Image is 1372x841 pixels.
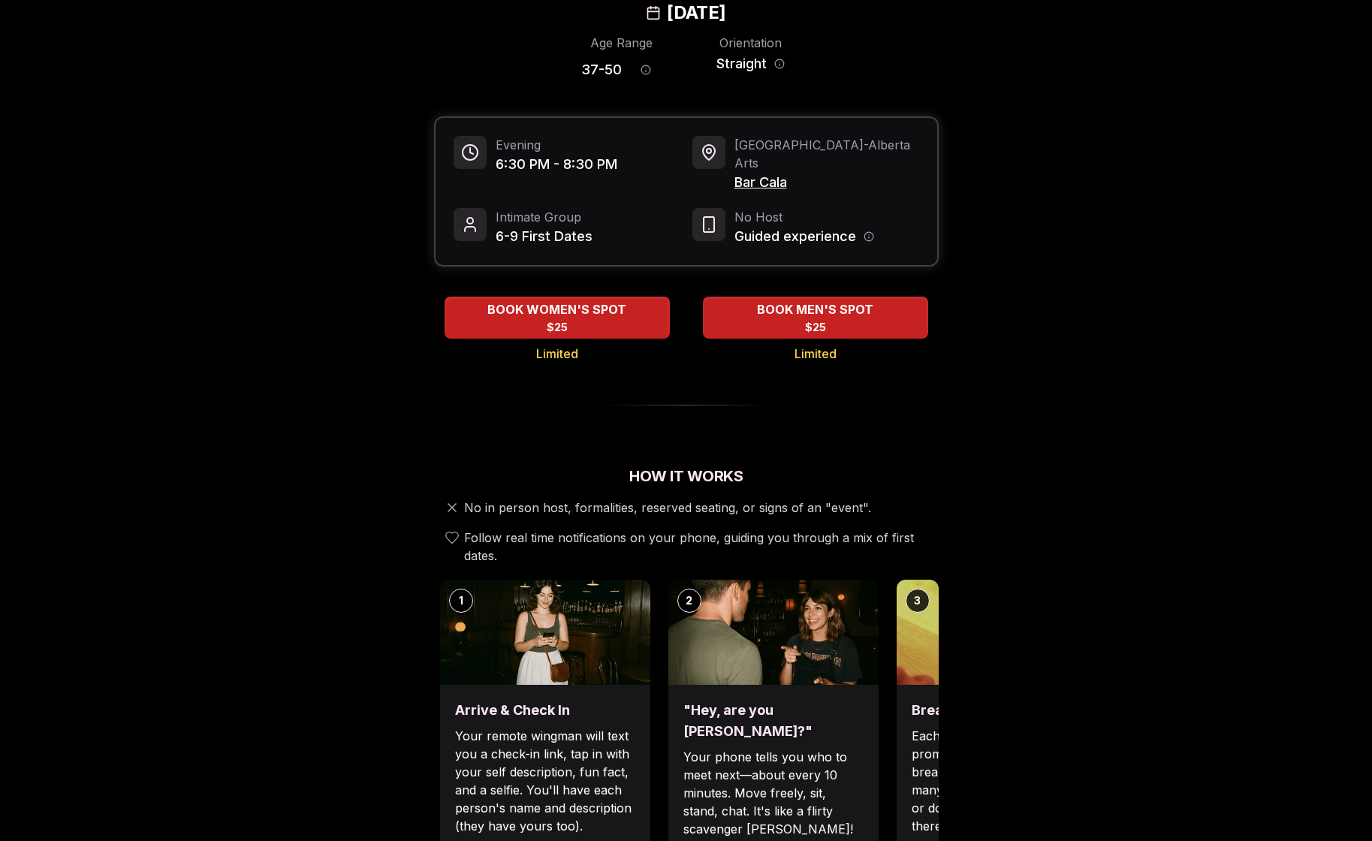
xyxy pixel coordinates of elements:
[496,154,617,175] span: 6:30 PM - 8:30 PM
[464,529,933,565] span: Follow real time notifications on your phone, guiding you through a mix of first dates.
[440,580,650,685] img: Arrive & Check In
[455,727,635,835] p: Your remote wingman will text you a check-in link, tap in with your self description, fun fact, a...
[536,345,578,363] span: Limited
[667,1,725,25] h2: [DATE]
[703,297,928,339] button: BOOK MEN'S SPOT - Limited
[734,136,919,172] span: [GEOGRAPHIC_DATA] - Alberta Arts
[668,580,879,685] img: "Hey, are you Max?"
[683,748,864,838] p: Your phone tells you who to meet next—about every 10 minutes. Move freely, sit, stand, chat. It's...
[805,320,826,335] span: $25
[677,589,701,613] div: 2
[455,700,635,721] h3: Arrive & Check In
[434,466,939,487] h2: How It Works
[496,136,617,154] span: Evening
[683,700,864,742] h3: "Hey, are you [PERSON_NAME]?"
[716,53,767,74] span: Straight
[464,499,871,517] span: No in person host, formalities, reserved seating, or signs of an "event".
[795,345,837,363] span: Limited
[734,172,919,193] span: Bar Cala
[912,700,1092,721] h3: Break the ice with prompts
[864,231,874,242] button: Host information
[496,208,593,226] span: Intimate Group
[449,589,473,613] div: 1
[581,59,622,80] span: 37 - 50
[912,727,1092,835] p: Each date will have new convo prompts on screen to help break the ice. Cycle through as many as y...
[710,34,792,52] div: Orientation
[906,589,930,613] div: 3
[774,59,785,69] button: Orientation information
[445,297,670,339] button: BOOK WOMEN'S SPOT - Limited
[629,53,662,86] button: Age range information
[484,300,629,318] span: BOOK WOMEN'S SPOT
[581,34,662,52] div: Age Range
[897,580,1107,685] img: Break the ice with prompts
[547,320,568,335] span: $25
[496,226,593,247] span: 6-9 First Dates
[734,226,856,247] span: Guided experience
[734,208,874,226] span: No Host
[754,300,876,318] span: BOOK MEN'S SPOT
